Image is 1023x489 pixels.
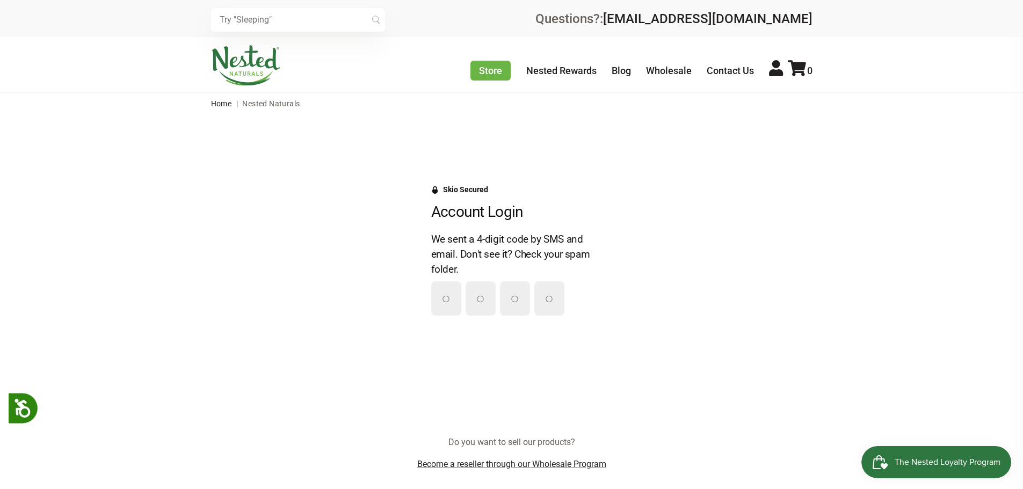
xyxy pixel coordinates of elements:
[431,233,590,275] span: We sent a 4-digit code by SMS and email. Don't see it? Check your spam folder.
[234,99,241,108] span: |
[535,282,563,315] input: Please enter your pin code
[417,459,606,469] a: Become a reseller through our Wholesale Program
[431,186,439,194] svg: Security
[211,99,232,108] a: Home
[443,185,488,194] div: Skio Secured
[526,65,597,76] a: Nested Rewards
[431,185,488,202] a: Skio Secured
[646,65,692,76] a: Wholesale
[242,99,300,108] span: Nested Naturals
[211,93,812,114] nav: breadcrumbs
[603,11,812,26] a: [EMAIL_ADDRESS][DOMAIN_NAME]
[535,12,812,25] div: Questions?:
[431,203,592,221] h2: Account Login
[707,65,754,76] a: Contact Us
[432,282,460,315] input: Please enter your pin code
[211,8,385,32] input: Try "Sleeping"
[211,45,281,86] img: Nested Naturals
[807,65,812,76] span: 0
[612,65,631,76] a: Blog
[501,282,529,315] input: Please enter your pin code
[467,282,495,315] input: Please enter your pin code
[788,65,812,76] a: 0
[470,61,511,81] a: Store
[861,446,1012,478] iframe: Button to open loyalty program pop-up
